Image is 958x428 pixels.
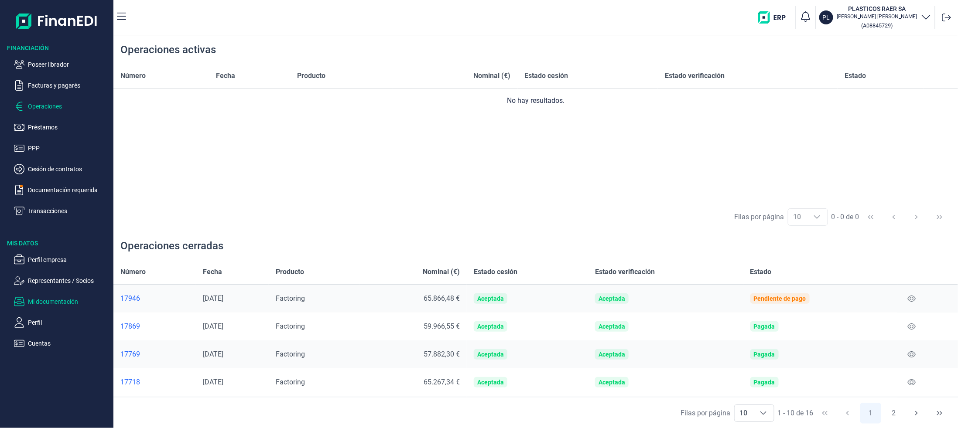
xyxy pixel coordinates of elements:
[906,207,927,228] button: Next Page
[28,59,110,70] p: Poseer librador
[14,255,110,265] button: Perfil empresa
[28,122,110,132] p: Préstamos
[203,267,222,277] span: Fecha
[203,322,261,331] div: [DATE]
[14,101,110,112] button: Operaciones
[28,296,110,307] p: Mi documentación
[28,255,110,265] p: Perfil empresa
[599,323,625,330] div: Aceptada
[276,322,305,330] span: Factoring
[477,323,504,330] div: Aceptada
[681,408,731,418] div: Filas por página
[14,317,110,328] button: Perfil
[14,275,110,286] button: Representantes / Socios
[845,71,866,81] span: Estado
[28,101,110,112] p: Operaciones
[120,294,189,303] a: 17946
[28,275,110,286] p: Representantes / Socios
[120,43,216,57] div: Operaciones activas
[735,212,784,222] div: Filas por página
[14,206,110,216] button: Transacciones
[906,403,927,424] button: Next Page
[28,206,110,216] p: Transacciones
[599,295,625,302] div: Aceptada
[595,267,655,277] span: Estado verificación
[831,214,859,221] span: 0 - 0 de 0
[837,4,917,13] h3: PLASTICOS RAER SA
[14,164,110,174] button: Cesión de contratos
[750,267,772,277] span: Estado
[203,378,261,387] div: [DATE]
[860,207,881,228] button: First Page
[16,7,98,35] img: Logo de aplicación
[120,95,951,106] div: No hay resultados.
[276,267,304,277] span: Producto
[754,323,775,330] div: Pagada
[203,294,261,303] div: [DATE]
[297,71,325,81] span: Producto
[120,239,223,253] div: Operaciones cerradas
[424,294,460,302] span: 65.866,48 €
[120,71,146,81] span: Número
[276,378,305,386] span: Factoring
[819,4,931,31] button: PLPLASTICOS RAER SA[PERSON_NAME] [PERSON_NAME](A08845729)
[758,11,792,24] img: erp
[424,378,460,386] span: 65.267,34 €
[754,379,775,386] div: Pagada
[14,143,110,153] button: PPP
[883,207,904,228] button: Previous Page
[929,207,950,228] button: Last Page
[599,379,625,386] div: Aceptada
[477,351,504,358] div: Aceptada
[28,185,110,195] p: Documentación requerida
[14,80,110,91] button: Facturas y pagarés
[837,403,858,424] button: Previous Page
[474,71,511,81] span: Nominal (€)
[14,338,110,349] button: Cuentas
[814,403,835,424] button: First Page
[837,13,917,20] p: [PERSON_NAME] [PERSON_NAME]
[807,209,828,225] div: Choose
[28,317,110,328] p: Perfil
[735,405,753,421] span: 10
[665,71,725,81] span: Estado verificación
[929,403,950,424] button: Last Page
[599,351,625,358] div: Aceptada
[474,267,517,277] span: Estado cesión
[203,350,261,359] div: [DATE]
[28,143,110,153] p: PPP
[276,350,305,358] span: Factoring
[753,405,774,421] div: Choose
[754,351,775,358] div: Pagada
[477,295,504,302] div: Aceptada
[14,296,110,307] button: Mi documentación
[120,322,189,331] a: 17869
[883,403,904,424] button: Page 2
[28,80,110,91] p: Facturas y pagarés
[14,185,110,195] button: Documentación requerida
[862,22,893,29] small: Copiar cif
[424,322,460,330] span: 59.966,55 €
[14,122,110,132] button: Préstamos
[120,350,189,359] a: 17769
[754,295,806,302] div: Pendiente de pago
[276,294,305,302] span: Factoring
[216,71,235,81] span: Fecha
[477,379,504,386] div: Aceptada
[860,403,881,424] button: Page 1
[423,267,460,277] span: Nominal (€)
[778,410,814,417] span: 1 - 10 de 16
[28,338,110,349] p: Cuentas
[28,164,110,174] p: Cesión de contratos
[525,71,568,81] span: Estado cesión
[14,59,110,70] button: Poseer librador
[823,13,830,22] p: PL
[120,267,146,277] span: Número
[120,378,189,387] a: 17718
[424,350,460,358] span: 57.882,30 €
